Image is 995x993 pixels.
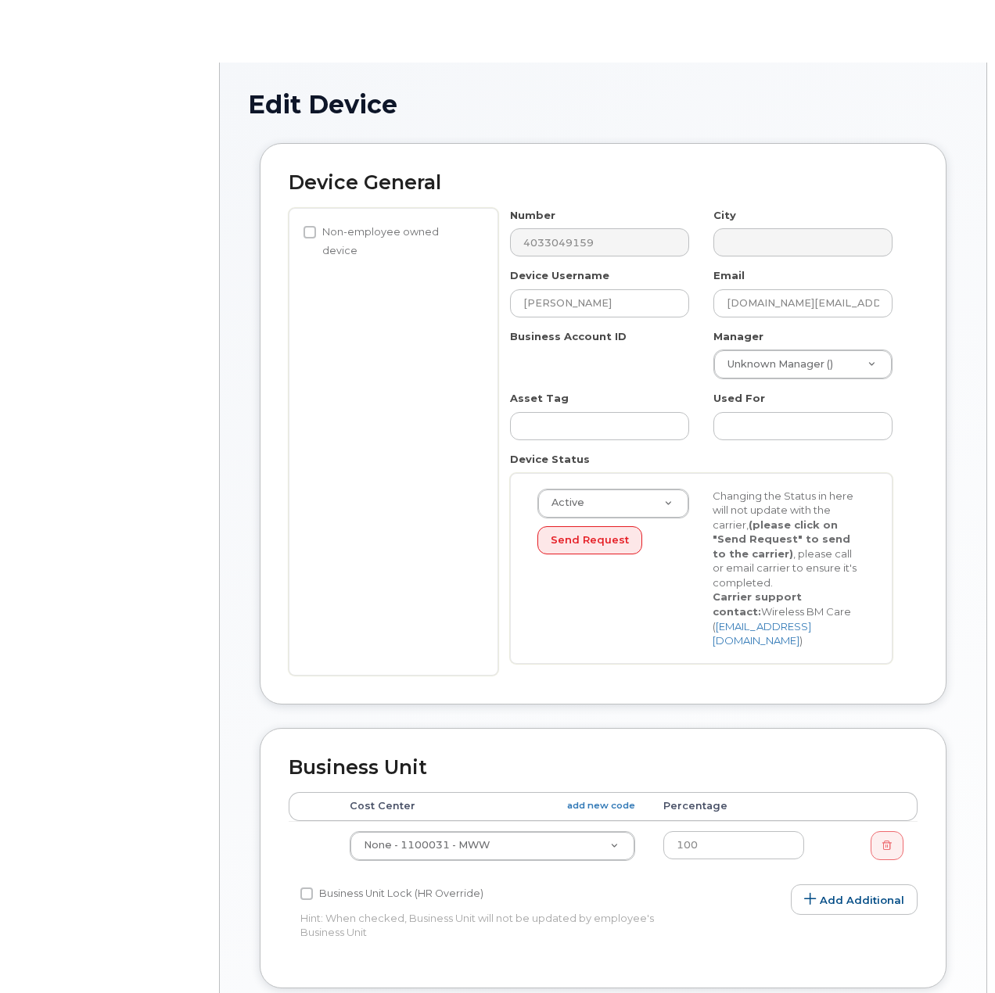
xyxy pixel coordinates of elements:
[364,839,490,851] span: None - 1100031 - MWW
[510,391,569,406] label: Asset Tag
[713,391,765,406] label: Used For
[300,884,483,903] label: Business Unit Lock (HR Override)
[649,792,818,820] th: Percentage
[510,268,609,283] label: Device Username
[304,223,472,260] label: Non-employee owned device
[713,268,745,283] label: Email
[510,329,627,344] label: Business Account ID
[713,208,736,223] label: City
[350,832,634,860] a: None - 1100031 - MWW
[713,329,763,344] label: Manager
[714,350,892,378] a: Unknown Manager ()
[289,757,918,779] h2: Business Unit
[718,357,833,371] span: Unknown Manager ()
[537,526,642,555] button: Send Request
[289,172,918,194] h2: Device General
[713,518,850,560] strong: (please click on "Send Request" to send to the carrier)
[542,496,584,510] span: Active
[713,620,811,647] a: [EMAIL_ADDRESS][DOMAIN_NAME]
[300,911,695,940] p: Hint: When checked, Business Unit will not be updated by employee's Business Unit
[248,91,958,118] h1: Edit Device
[336,792,649,820] th: Cost Center
[538,489,688,518] a: Active
[304,226,316,238] input: Non-employee owned device
[510,452,590,467] label: Device Status
[713,590,802,618] strong: Carrier support contact:
[300,887,313,900] input: Business Unit Lock (HR Override)
[567,799,635,812] a: add new code
[510,208,555,223] label: Number
[791,884,918,916] a: Add Additional
[701,489,876,648] div: Changing the Status in here will not update with the carrier, , please call or email carrier to e...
